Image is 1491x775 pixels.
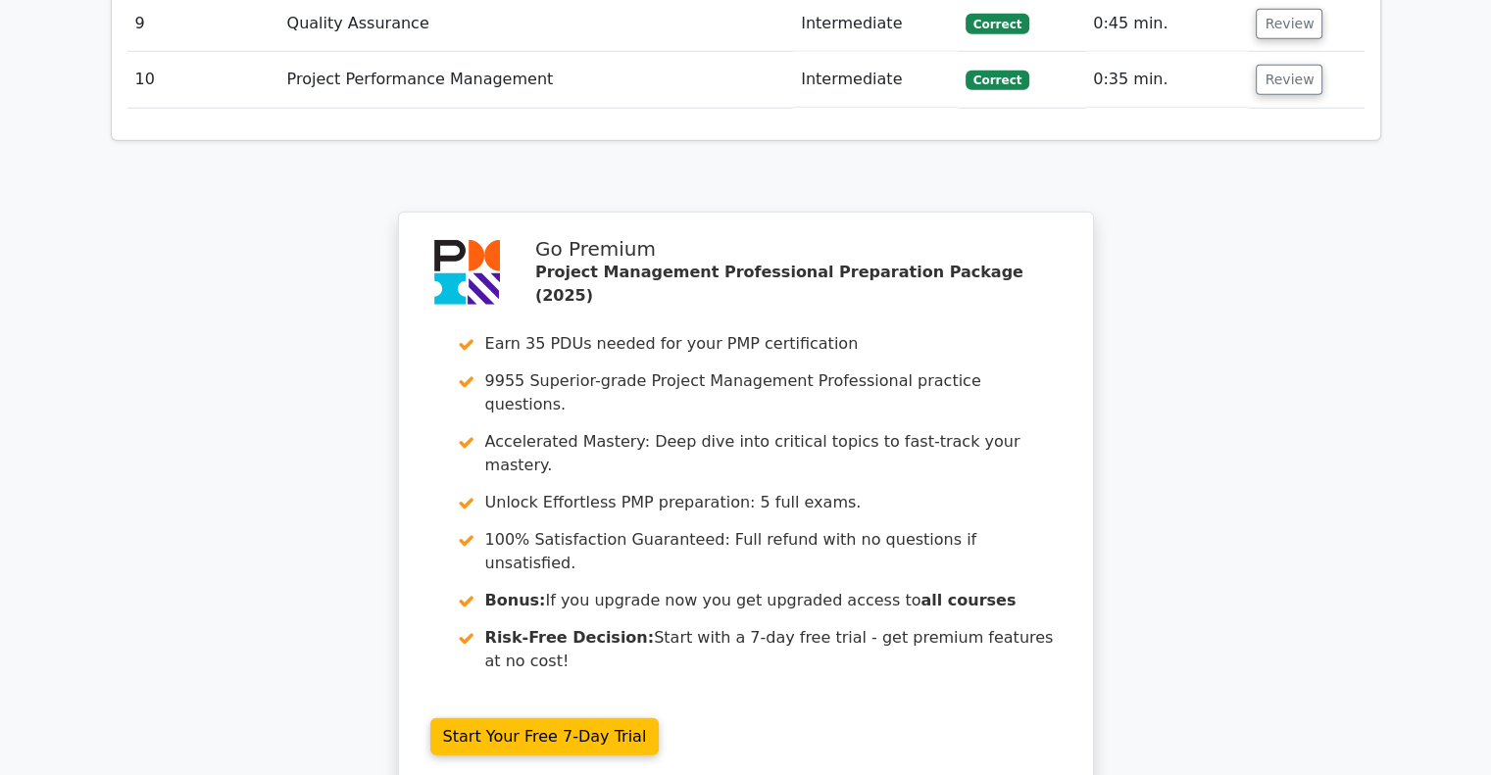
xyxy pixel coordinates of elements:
[1085,52,1248,108] td: 0:35 min.
[1256,65,1322,95] button: Review
[1256,9,1322,39] button: Review
[966,14,1029,33] span: Correct
[793,52,958,108] td: Intermediate
[127,52,279,108] td: 10
[966,71,1029,90] span: Correct
[430,718,660,755] a: Start Your Free 7-Day Trial
[279,52,794,108] td: Project Performance Management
